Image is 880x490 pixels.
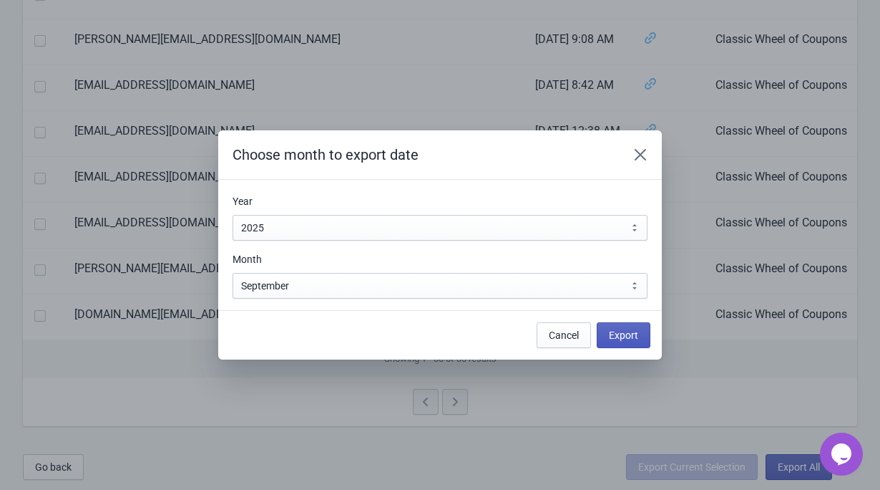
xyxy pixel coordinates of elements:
[549,330,579,341] span: Cancel
[233,194,253,208] label: Year
[820,433,866,476] iframe: chat widget
[597,322,650,348] button: Export
[233,145,613,165] h2: Choose month to export date
[233,252,262,266] label: Month
[609,330,638,341] span: Export
[627,142,653,168] button: Close
[537,322,591,348] button: Cancel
